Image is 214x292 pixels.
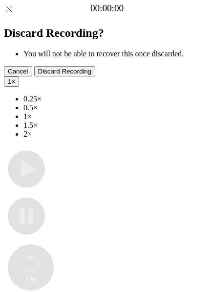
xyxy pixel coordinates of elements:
a: 00:00:00 [90,3,124,14]
button: Cancel [4,66,32,76]
li: 1.5× [23,121,210,130]
button: 1× [4,76,19,87]
button: Discard Recording [34,66,96,76]
li: 2× [23,130,210,139]
li: 0.5× [23,103,210,112]
li: You will not be able to recover this once discarded. [23,49,210,58]
h2: Discard Recording? [4,26,210,40]
li: 1× [23,112,210,121]
li: 0.25× [23,95,210,103]
span: 1 [8,78,11,85]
